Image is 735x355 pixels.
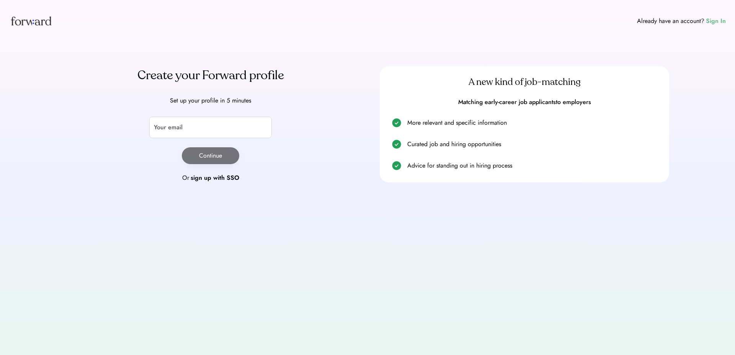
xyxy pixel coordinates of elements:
[9,9,53,33] img: Forward logo
[407,118,660,127] div: More relevant and specific information
[637,16,704,26] div: Already have an account?
[182,173,189,182] div: Or
[389,98,660,106] div: Matching early-career job applicantsto employers
[392,118,401,127] img: check.svg
[407,161,660,170] div: Advice for standing out in hiring process
[392,161,401,170] img: check.svg
[407,140,660,149] div: Curated job and hiring opportunities
[706,16,726,26] div: Sign In
[66,66,355,85] div: Create your Forward profile
[389,76,660,88] div: A new kind of job-matching
[66,96,355,105] div: Set up your profile in 5 minutes
[182,147,239,164] button: Continue
[191,173,239,182] div: sign up with SSO
[392,140,401,149] img: check.svg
